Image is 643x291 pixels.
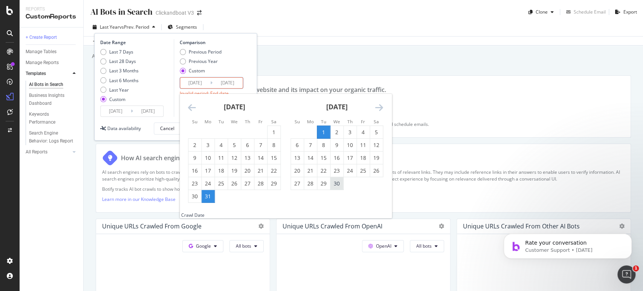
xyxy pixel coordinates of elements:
span: vs Prev. Period [119,24,149,30]
td: Choose Monday, March 3, 2025 as your check-out date. It’s available. [202,139,215,152]
div: 24 [344,167,356,175]
small: Th [347,118,353,124]
td: Choose Saturday, April 26, 2025 as your check-out date. It’s available. [370,164,383,177]
div: arrow-right-arrow-left [197,10,202,15]
td: Choose Sunday, April 6, 2025 as your check-out date. It’s available. [291,139,304,152]
div: 12 [228,154,241,162]
div: Business Insights Dashboard [29,92,72,107]
div: 30 [330,180,343,187]
div: AI Bots in Search [29,81,63,89]
div: 27 [241,180,254,187]
td: Choose Saturday, March 15, 2025 as your check-out date. It’s available. [267,152,281,164]
div: Last 6 Months [100,77,139,84]
td: Choose Thursday, March 13, 2025 as your check-out date. It’s available. [241,152,254,164]
td: Choose Monday, April 28, 2025 as your check-out date. It’s available. [304,177,317,190]
div: 12 [370,141,383,149]
div: 14 [254,154,267,162]
td: Choose Monday, April 7, 2025 as your check-out date. It’s available. [304,139,317,152]
button: Last YearvsPrev. Period [90,21,158,33]
input: End Date [133,106,163,116]
span: Segments [176,24,197,30]
div: 2 [330,129,343,136]
td: Choose Sunday, March 23, 2025 as your check-out date. It’s available. [188,177,202,190]
td: Choose Friday, April 25, 2025 as your check-out date. It’s available. [357,164,370,177]
td: Choose Wednesday, April 9, 2025 as your check-out date. It’s available. [330,139,344,152]
div: AI Bots in Search [90,6,153,18]
div: 25 [357,167,370,175]
td: Choose Tuesday, April 15, 2025 as your check-out date. It’s available. [317,152,330,164]
td: Choose Thursday, April 10, 2025 as your check-out date. It’s available. [344,139,357,152]
div: 10 [344,141,356,149]
div: + Create Report [26,34,57,41]
div: CustomReports [26,12,77,21]
div: Reports [26,6,77,12]
div: Unique URLs Crawled from Google [102,222,202,230]
td: Choose Monday, April 21, 2025 as your check-out date. It’s available. [304,164,317,177]
input: End Date [212,78,243,88]
div: 29 [317,180,330,187]
div: Move forward to switch to the next month. [375,103,383,112]
td: Choose Saturday, April 12, 2025 as your check-out date. It’s available. [370,139,383,152]
td: Selected as start date. Tuesday, April 1, 2025 [317,126,330,139]
div: Clickandboat V3 [156,9,194,17]
div: Schedule Email [574,9,606,15]
div: Custom [180,67,221,74]
div: 28 [254,180,267,187]
td: Choose Thursday, April 3, 2025 as your check-out date. It’s available. [344,126,357,139]
td: Choose Tuesday, March 25, 2025 as your check-out date. It’s available. [215,177,228,190]
span: OpenAI [376,243,391,249]
div: Previous Period [180,49,221,55]
div: 20 [241,167,254,175]
small: Sa [271,118,276,124]
div: 15 [317,154,330,162]
td: Choose Sunday, March 2, 2025 as your check-out date. It’s available. [188,139,202,152]
div: 27 [291,180,304,187]
div: 15 [267,154,280,162]
input: Start Date [101,106,131,116]
td: Choose Wednesday, March 5, 2025 as your check-out date. It’s available. [228,139,241,152]
td: Choose Sunday, March 9, 2025 as your check-out date. It’s available. [188,152,202,164]
p: Botify tracks AI bot crawls to show how much of your website’s content will influence AI-driven s... [102,186,625,192]
button: Cancel [154,123,181,135]
td: Choose Wednesday, April 2, 2025 as your check-out date. It’s available. [330,126,344,139]
div: 11 [357,141,370,149]
small: Mo [205,118,211,124]
td: Choose Saturday, March 8, 2025 as your check-out date. It’s available. [267,139,281,152]
button: Clone [525,6,557,18]
button: All bots [229,240,264,252]
div: 19 [370,154,383,162]
a: Learn more in our Knowledge Base [102,196,176,202]
div: Date Range [100,39,172,46]
a: Templates [26,70,70,78]
div: 29 [267,180,280,187]
td: Choose Wednesday, April 23, 2025 as your check-out date. It’s available. [330,164,344,177]
div: 6 [241,141,254,149]
div: 7 [304,141,317,149]
td: Choose Sunday, April 20, 2025 as your check-out date. It’s available. [291,164,304,177]
div: Keywords Performance [29,110,71,126]
div: 21 [254,167,267,175]
strong: [DATE] [224,102,245,111]
div: 26 [370,167,383,175]
a: AI Bots in Search [29,81,78,89]
td: Choose Thursday, April 24, 2025 as your check-out date. It’s available. [344,164,357,177]
div: Manage Tables [26,48,57,56]
button: Export [612,6,637,18]
div: Last 3 Months [109,67,139,74]
td: Choose Friday, March 28, 2025 as your check-out date. It’s available. [254,177,267,190]
td: Choose Friday, April 11, 2025 as your check-out date. It’s available. [357,139,370,152]
div: Last 6 Months [109,77,139,84]
small: Su [192,118,197,124]
div: 26 [228,180,241,187]
div: Manage Reports [26,59,59,67]
div: Calendar [180,94,391,212]
div: 6 [291,141,304,149]
iframe: Intercom notifications message [492,218,643,271]
a: All Reports [26,148,70,156]
td: Choose Thursday, March 6, 2025 as your check-out date. It’s available. [241,139,254,152]
div: Unique URLs Crawled from OpenAI [283,222,382,230]
small: Th [245,118,250,124]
